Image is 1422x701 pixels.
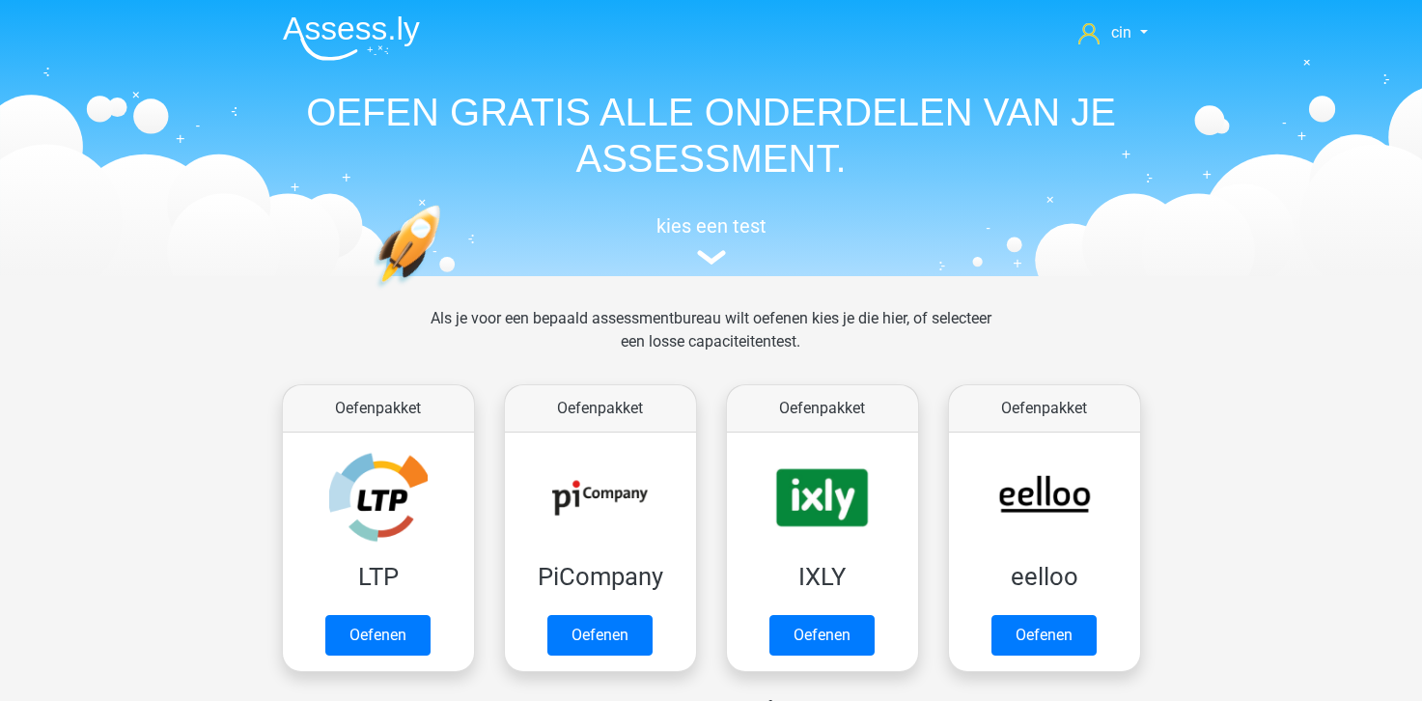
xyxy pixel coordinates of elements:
span: cin [1111,23,1131,42]
a: Oefenen [991,615,1097,656]
a: Oefenen [769,615,875,656]
img: assessment [697,250,726,265]
a: Oefenen [547,615,653,656]
a: kies een test [267,214,1156,266]
div: Als je voor een bepaald assessmentbureau wilt oefenen kies je die hier, of selecteer een losse ca... [415,307,1007,377]
a: cin [1071,21,1155,44]
h5: kies een test [267,214,1156,238]
img: oefenen [374,205,516,379]
img: Assessly [283,15,420,61]
a: Oefenen [325,615,431,656]
h1: OEFEN GRATIS ALLE ONDERDELEN VAN JE ASSESSMENT. [267,89,1156,182]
